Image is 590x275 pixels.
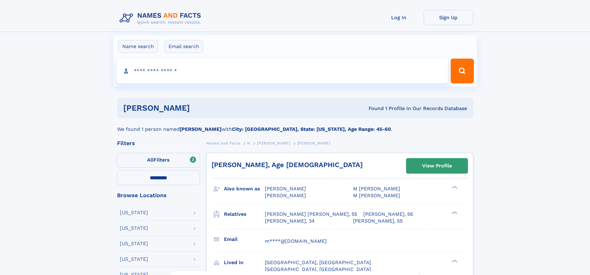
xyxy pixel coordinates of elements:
[116,59,448,83] input: search input
[257,139,290,147] a: [PERSON_NAME]
[450,259,458,263] div: ❯
[422,159,452,173] div: View Profile
[224,184,265,194] h3: Also known as
[123,104,279,112] h1: [PERSON_NAME]
[424,10,473,25] a: Sign Up
[265,193,306,198] span: [PERSON_NAME]
[257,141,290,145] span: [PERSON_NAME]
[353,193,400,198] span: M [PERSON_NAME]
[117,10,206,27] img: Logo Names and Facts
[406,158,468,173] a: View Profile
[120,226,148,231] div: [US_STATE]
[279,105,467,112] div: Found 1 Profile In Our Records Database
[117,193,200,198] div: Browse Locations
[353,186,400,192] span: M [PERSON_NAME]
[147,157,154,163] span: All
[117,118,473,133] div: We found 1 person named with .
[247,141,250,145] span: N
[120,241,148,246] div: [US_STATE]
[451,59,474,83] button: Search Button
[224,234,265,245] h3: Email
[180,126,221,132] b: [PERSON_NAME]
[265,218,315,224] a: [PERSON_NAME], 34
[164,40,203,53] label: Email search
[265,266,371,272] span: [GEOGRAPHIC_DATA], [GEOGRAPHIC_DATA]
[118,40,158,53] label: Name search
[224,257,265,268] h3: Lived in
[120,210,148,215] div: [US_STATE]
[374,10,424,25] a: Log In
[224,209,265,220] h3: Relatives
[206,139,240,147] a: Names and Facts
[120,257,148,262] div: [US_STATE]
[265,211,357,218] a: [PERSON_NAME] [PERSON_NAME], 55
[117,153,200,168] label: Filters
[232,126,391,132] b: City: [GEOGRAPHIC_DATA], State: [US_STATE], Age Range: 45-60
[212,161,363,169] a: [PERSON_NAME], Age [DEMOGRAPHIC_DATA]
[363,211,413,218] a: [PERSON_NAME], 56
[450,185,458,189] div: ❯
[117,140,200,146] div: Filters
[353,218,403,224] a: [PERSON_NAME], 55
[297,141,330,145] span: [PERSON_NAME]
[265,259,371,265] span: [GEOGRAPHIC_DATA], [GEOGRAPHIC_DATA]
[450,211,458,215] div: ❯
[265,186,306,192] span: [PERSON_NAME]
[247,139,250,147] a: N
